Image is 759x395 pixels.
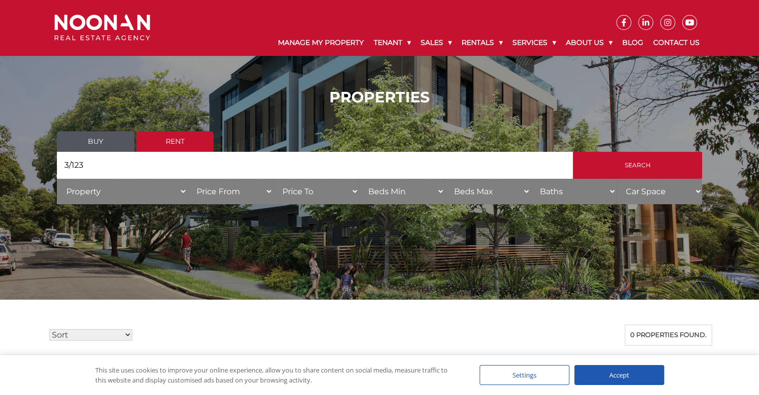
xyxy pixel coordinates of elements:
[369,30,416,55] a: Tenant
[57,88,702,106] h1: PROPERTIES
[136,131,214,152] a: Rent
[57,152,573,179] input: Search by suburb, postcode or area
[57,131,134,152] a: Buy
[457,30,507,55] a: Rentals
[574,365,664,385] div: Accept
[95,365,460,385] div: This site uses cookies to improve your online experience, allow you to share content on social me...
[561,30,617,55] a: About Us
[480,365,569,385] div: Settings
[507,30,561,55] a: Services
[273,30,369,55] a: Manage My Property
[49,329,132,341] select: Sort Listings
[625,325,712,346] div: 0 properties found.
[416,30,457,55] a: Sales
[54,14,150,41] img: Noonan Real Estate Agency
[573,152,702,179] input: Search
[648,30,705,55] a: Contact Us
[617,30,648,55] a: Blog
